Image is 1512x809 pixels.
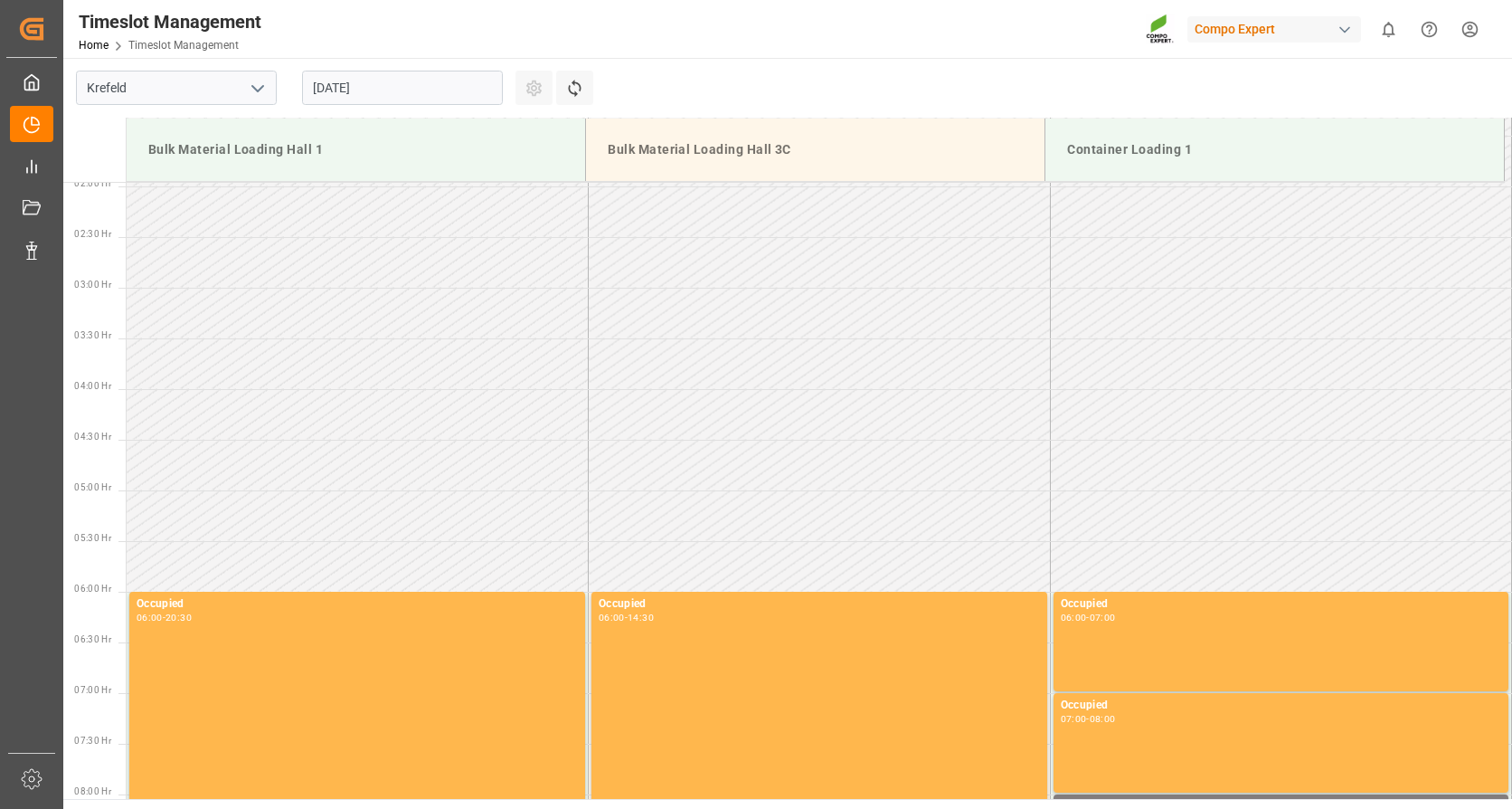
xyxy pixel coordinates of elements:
[74,584,111,594] span: 06:00 Hr
[599,595,1040,614] div: Occupied
[1090,715,1116,723] div: 08:00
[625,614,628,622] div: -
[79,8,261,35] div: Timeslot Management
[76,71,277,105] input: Type to search/select
[600,133,1030,167] div: Bulk Material Loading Hall 3C
[74,482,111,492] span: 05:00 Hr
[74,381,111,391] span: 04:00 Hr
[74,178,111,188] span: 02:00 Hr
[599,614,625,622] div: 06:00
[1086,715,1089,723] div: -
[74,786,111,796] span: 08:00 Hr
[163,614,165,622] div: -
[137,614,163,622] div: 06:00
[74,685,111,695] span: 07:00 Hr
[1368,9,1409,50] button: show 0 new notifications
[1146,14,1175,45] img: Screenshot%202023-09-29%20at%2010.02.21.png_1712312052.png
[1061,614,1087,622] div: 06:00
[243,74,270,102] button: open menu
[1090,614,1116,622] div: 07:00
[79,39,109,52] a: Home
[74,736,111,746] span: 07:30 Hr
[74,432,111,442] span: 04:30 Hr
[1061,715,1087,723] div: 07:00
[1409,9,1450,50] button: Help Center
[1061,697,1502,715] div: Occupied
[1086,614,1089,622] div: -
[1060,133,1489,167] div: Container Loading 1
[1187,16,1361,43] div: Compo Expert
[302,71,503,105] input: DD.MM.YYYY
[74,280,111,290] span: 03:00 Hr
[141,133,571,167] div: Bulk Material Loading Hall 1
[74,533,111,543] span: 05:30 Hr
[74,634,111,644] span: 06:30 Hr
[137,595,578,614] div: Occupied
[1061,595,1502,614] div: Occupied
[628,614,654,622] div: 14:30
[74,330,111,340] span: 03:30 Hr
[165,614,192,622] div: 20:30
[74,229,111,239] span: 02:30 Hr
[1187,12,1368,46] button: Compo Expert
